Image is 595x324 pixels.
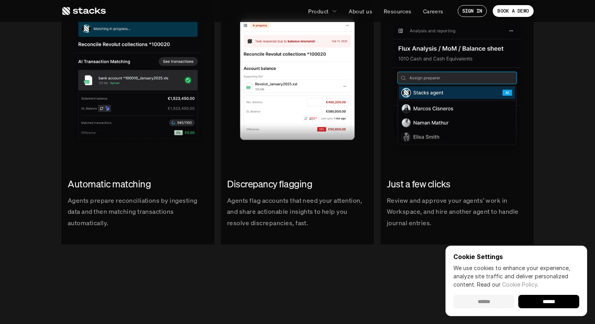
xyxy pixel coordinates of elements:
a: About us [344,4,377,18]
h2: Discrepancy flagging [227,178,368,191]
a: SIGN IN [458,5,487,17]
p: Careers [423,7,443,15]
a: BOOK A DEMO [493,5,534,17]
p: SIGN IN [462,8,482,14]
span: Read our . [477,281,538,288]
p: Resources [384,7,412,15]
p: About us [349,7,372,15]
p: Product [308,7,329,15]
p: Cookie Settings [453,254,579,260]
a: Privacy Policy [93,150,128,156]
p: Agents flag accounts that need your attention, and share actionable insights to help you resolve ... [227,194,368,228]
a: Resources [379,4,416,18]
p: BOOK A DEMO [497,8,529,14]
a: Careers [418,4,448,18]
h2: Just a few clicks [387,178,527,191]
h2: Automatic matching [68,178,208,191]
p: We use cookies to enhance your experience, analyze site traffic and deliver personalized content. [453,264,579,289]
p: Agents prepare reconciliations by ingesting data and then matching transactions automatically. [68,194,208,228]
p: Review and approve your agents’ work in Workspace, and hire another agent to handle journal entries. [387,194,527,228]
a: Cookie Policy [502,281,537,288]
